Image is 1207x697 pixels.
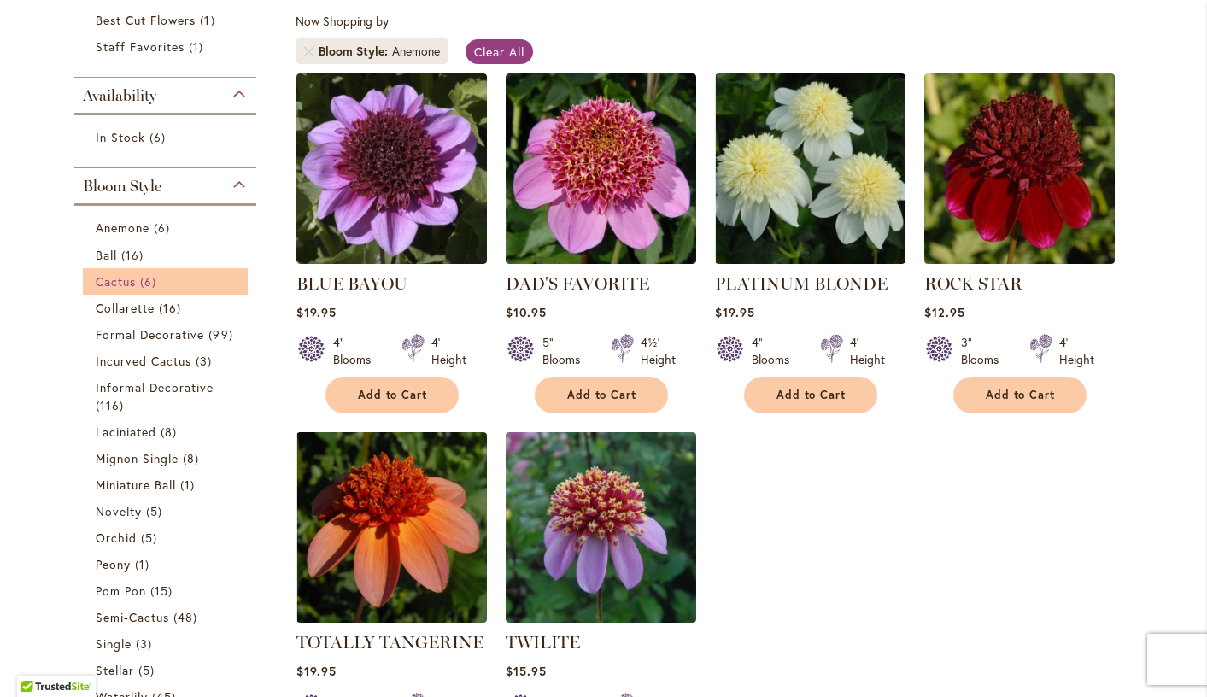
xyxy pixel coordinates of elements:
span: 3 [196,352,216,370]
a: TOTALLY TANGERINE [296,632,483,653]
img: DAD'S FAVORITE [506,73,696,264]
span: 48 [173,608,202,626]
span: Orchid [96,530,137,546]
div: 4' Height [850,334,885,368]
a: Semi-Cactus 48 [96,608,240,626]
span: 99 [208,325,237,343]
span: Bloom Style [319,43,392,60]
a: Staff Favorites [96,38,240,56]
img: ROCK STAR [924,73,1115,264]
span: $10.95 [506,304,547,320]
span: Semi-Cactus [96,609,170,625]
span: Single [96,635,132,652]
a: Stellar 5 [96,661,240,679]
span: 16 [159,299,185,317]
div: 4" Blooms [752,334,800,368]
span: 16 [121,246,148,264]
a: BLUE BAYOU [296,273,407,294]
a: Novelty 5 [96,502,240,520]
iframe: Launch Accessibility Center [13,636,61,684]
button: Add to Cart [953,377,1087,413]
span: Pom Pon [96,583,146,599]
span: 3 [136,635,156,653]
a: Laciniated 8 [96,423,240,441]
span: 1 [180,476,199,494]
a: Miniature Ball 1 [96,476,240,494]
a: Anemone 6 [96,219,240,237]
button: Add to Cart [325,377,459,413]
span: 15 [150,582,177,600]
span: 6 [154,219,174,237]
a: DAD'S FAVORITE [506,273,649,294]
img: TOTALLY TANGERINE [296,432,487,623]
a: Peony 1 [96,555,240,573]
span: Informal Decorative [96,379,214,395]
a: Collarette 16 [96,299,240,317]
div: 4' Height [1059,334,1094,368]
a: ROCK STAR [924,251,1115,267]
span: 116 [96,396,128,414]
a: DAD'S FAVORITE [506,251,696,267]
span: Bloom Style [83,177,161,196]
a: Best Cut Flowers [96,11,240,29]
a: Cactus 6 [96,272,240,290]
a: Single 3 [96,635,240,653]
span: Stellar [96,662,134,678]
a: Clear All [466,39,533,64]
span: $19.95 [296,304,337,320]
div: 4' Height [431,334,466,368]
span: Incurved Cactus [96,353,192,369]
img: PLATINUM BLONDE [715,73,905,264]
a: TOTALLY TANGERINE [296,610,487,626]
span: Now Shopping by [296,13,389,29]
span: Best Cut Flowers [96,12,196,28]
div: Anemone [392,43,440,60]
span: Add to Cart [776,388,847,402]
span: Availability [83,86,156,105]
a: PLATINUM BLONDE [715,273,888,294]
div: 4½' Height [641,334,676,368]
span: Clear All [474,44,524,60]
a: Formal Decorative 99 [96,325,240,343]
div: 3" Blooms [961,334,1009,368]
a: In Stock 6 [96,128,240,146]
a: BLUE BAYOU [296,251,487,267]
a: Orchid 5 [96,529,240,547]
span: Laciniated [96,424,157,440]
span: Collarette [96,300,155,316]
span: Cactus [96,273,136,290]
span: Formal Decorative [96,326,205,343]
div: 5" Blooms [542,334,590,368]
span: $19.95 [296,663,337,679]
a: Remove Bloom Style Anemone [304,46,314,56]
span: 1 [135,555,154,573]
button: Add to Cart [744,377,877,413]
span: Add to Cart [567,388,637,402]
span: In Stock [96,129,145,145]
a: Mignon Single 8 [96,449,240,467]
a: Ball 16 [96,246,240,264]
span: Add to Cart [358,388,428,402]
span: 6 [140,272,161,290]
span: 6 [149,128,170,146]
a: PLATINUM BLONDE [715,251,905,267]
span: Mignon Single [96,450,179,466]
img: BLUE BAYOU [296,73,487,264]
span: Novelty [96,503,142,519]
a: TWILITE [506,632,580,653]
span: 8 [161,423,181,441]
div: 4" Blooms [333,334,381,368]
a: ROCK STAR [924,273,1022,294]
span: Ball [96,247,117,263]
span: 8 [183,449,203,467]
a: Pom Pon 15 [96,582,240,600]
span: $15.95 [506,663,547,679]
span: 5 [138,661,159,679]
span: Staff Favorites [96,38,185,55]
span: 5 [141,529,161,547]
button: Add to Cart [535,377,668,413]
span: $12.95 [924,304,965,320]
span: 1 [200,11,219,29]
span: $19.95 [715,304,755,320]
span: Anemone [96,220,149,236]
